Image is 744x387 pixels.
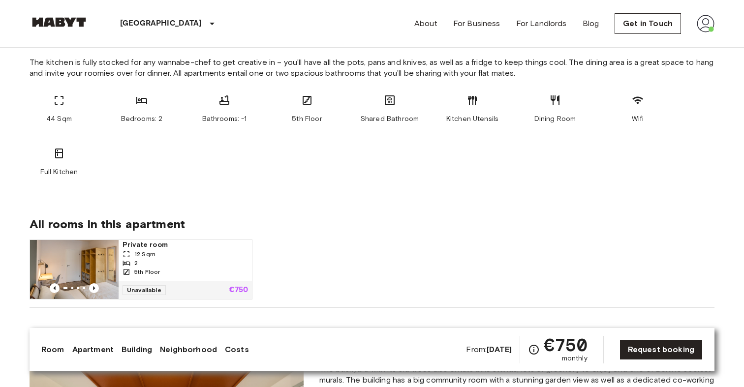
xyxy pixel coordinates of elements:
span: Shared Bathroom [361,114,419,124]
a: Apartment [72,344,114,356]
p: [GEOGRAPHIC_DATA] [120,18,202,30]
span: All rooms in this apartment [30,217,714,232]
img: avatar [697,15,714,32]
span: monthly [562,354,588,363]
a: Costs [225,344,249,356]
a: Get in Touch [615,13,681,34]
span: 44 Sqm [46,114,72,124]
a: Blog [583,18,599,30]
a: Neighborhood [160,344,217,356]
span: Wifi [632,114,644,124]
img: Habyt [30,17,89,27]
span: The kitchen is fully stocked for any wannabe-chef to get creative in – you’ll have all the pots, ... [30,57,714,79]
button: Previous image [50,283,60,293]
a: Marketing picture of unit DE-01-12-014-01QPrevious imagePrevious imagePrivate room12 Sqm25th Floo... [30,239,252,299]
span: From: [466,344,512,355]
span: Bathrooms: -1 [202,114,247,124]
span: 2 [134,259,138,268]
span: Full Kitchen [40,167,78,177]
b: [DATE] [487,345,512,354]
a: For Landlords [516,18,567,30]
span: Bedrooms: 2 [121,114,163,124]
a: For Business [453,18,500,30]
a: Request booking [620,339,703,360]
span: 5th Floor [134,268,160,276]
span: Unavailable [123,285,166,295]
span: €750 [544,336,588,354]
span: 5th Floor [292,114,322,124]
a: About [414,18,437,30]
a: Building [122,344,152,356]
a: Room [41,344,64,356]
button: Previous image [89,283,99,293]
span: Kitchen Utensils [446,114,498,124]
svg: Check cost overview for full price breakdown. Please note that discounts apply to new joiners onl... [528,344,540,356]
span: Dining Room [534,114,576,124]
span: Private room [123,240,248,250]
img: Marketing picture of unit DE-01-12-014-01Q [30,240,119,299]
span: 12 Sqm [134,250,155,259]
p: €750 [229,286,248,294]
